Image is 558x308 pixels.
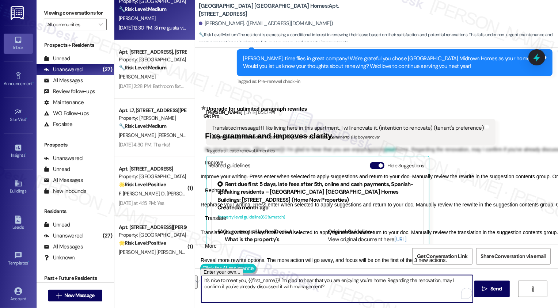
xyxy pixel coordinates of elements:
strong: 🔧 Risk Level: Medium [199,32,238,38]
i:  [530,286,535,292]
div: Unread [44,221,70,229]
div: (27) [101,230,114,242]
span: [PERSON_NAME] [PERSON_NAME] [119,249,193,255]
span: : The resident is expressing a conditional interest in renewing their lease based on their satisf... [199,31,558,47]
textarea: To enrich screen reader interactions, please activate Accessibility in Grammarly extension settings [201,275,473,303]
div: WO Follow-ups [44,110,89,117]
div: Residents [37,208,114,215]
label: Viewing conversations for [44,7,107,19]
strong: 🔧 Risk Level: Medium [119,64,166,71]
div: [DATE] at 4:15 PM: Yes [119,200,164,206]
span: Send [490,285,502,293]
div: Apt. [STREET_ADDRESS], [STREET_ADDRESS] [119,48,186,56]
div: Property: [GEOGRAPHIC_DATA] [119,56,186,64]
span: • [28,259,29,265]
a: Leads [4,213,33,233]
div: Unanswered [44,66,83,73]
div: Prospects + Residents [37,41,114,49]
div: Escalate [44,121,72,128]
div: All Messages [44,243,83,251]
img: ResiDesk Logo [11,6,26,20]
strong: 🌟 Risk Level: Positive [119,181,166,188]
button: Send [474,281,510,297]
button: New Message [48,290,102,301]
span: [PERSON_NAME] [119,73,155,80]
div: Unanswered [44,155,83,162]
div: Tagged as: [237,76,553,87]
span: D. [PERSON_NAME] [161,190,203,197]
a: Account [4,285,33,305]
input: All communities [47,19,95,30]
div: Property: [GEOGRAPHIC_DATA] [GEOGRAPHIC_DATA] Homes [119,173,186,180]
div: [DATE] 4:30 PM: Thanks! [119,141,170,148]
div: Review follow-ups [44,88,95,95]
a: Insights • [4,141,33,161]
a: Inbox [4,34,33,53]
strong: 🌟 Risk Level: Positive [119,240,166,246]
div: Maintenance [44,99,84,106]
div: Apt. L7, [STREET_ADDRESS][PERSON_NAME] [119,107,186,114]
div: Unread [44,55,70,62]
div: Apt. [STREET_ADDRESS] [119,165,186,173]
a: Buildings [4,177,33,197]
div: Property: [GEOGRAPHIC_DATA] [GEOGRAPHIC_DATA] Homes [119,231,186,239]
span: [PERSON_NAME] [119,15,155,22]
span: [PERSON_NAME] Shy [157,132,203,138]
span: Pre-renewal check-in [258,78,300,84]
span: • [26,116,27,121]
strong: 🔧 Risk Level: Medium [119,6,166,12]
div: [DATE] 12:30 PM: Si me gusta vivir aquí en esta apartamento si lo boy arenovar [119,24,282,31]
div: Prospects [37,141,114,149]
div: [DATE] 2:28 PM: Bathroom fixtures for towel rack [119,83,220,90]
i:  [99,22,103,27]
div: Unanswered [44,232,83,240]
div: Past + Future Residents [37,274,114,282]
div: [PERSON_NAME]. ([EMAIL_ADDRESS][DOMAIN_NAME]) [199,20,333,27]
div: Apt. [STREET_ADDRESS][PERSON_NAME] [119,224,186,231]
div: [PERSON_NAME], time flies in great company! We're grateful you chose [GEOGRAPHIC_DATA] Midtown Ho... [243,55,541,71]
div: Unread [44,166,70,173]
div: New Inbounds [44,187,86,195]
div: All Messages [44,176,83,184]
div: All Messages [44,77,83,84]
b: [GEOGRAPHIC_DATA] [GEOGRAPHIC_DATA] Homes: Apt. [STREET_ADDRESS] [199,2,345,18]
div: Unknown [44,254,75,262]
span: New Message [64,292,94,299]
i:  [56,293,61,299]
div: (27) [101,64,114,75]
span: • [25,152,26,157]
div: Property: [PERSON_NAME] [119,114,186,122]
span: • [33,80,34,85]
a: Site Visit • [4,106,33,125]
span: [PERSON_NAME] [119,132,157,138]
span: F. [PERSON_NAME] [119,190,161,197]
strong: 🔧 Risk Level: Medium [119,123,166,129]
i:  [482,286,487,292]
a: Templates • [4,249,33,269]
